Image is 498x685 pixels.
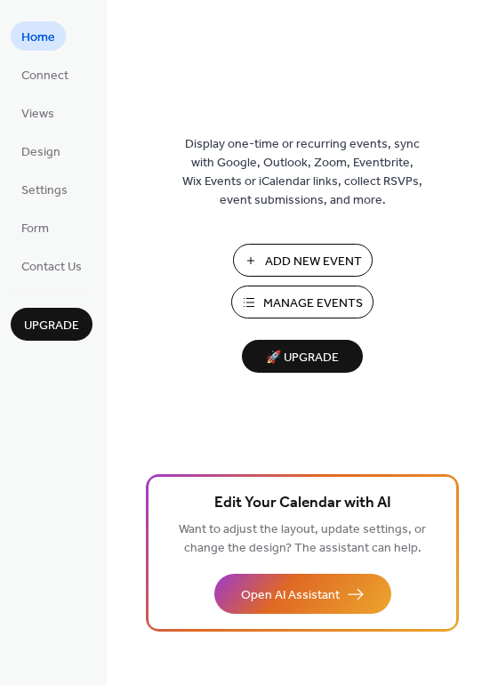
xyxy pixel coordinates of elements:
[11,60,79,89] a: Connect
[21,105,54,124] span: Views
[263,294,363,313] span: Manage Events
[11,21,66,51] a: Home
[11,251,92,280] a: Contact Us
[21,181,68,200] span: Settings
[11,98,65,127] a: Views
[21,67,68,85] span: Connect
[253,346,352,370] span: 🚀 Upgrade
[11,174,78,204] a: Settings
[11,213,60,242] a: Form
[231,286,373,318] button: Manage Events
[21,220,49,238] span: Form
[11,308,92,341] button: Upgrade
[214,491,391,516] span: Edit Your Calendar with AI
[21,28,55,47] span: Home
[182,135,422,210] span: Display one-time or recurring events, sync with Google, Outlook, Zoom, Eventbrite, Wix Events or ...
[242,340,363,373] button: 🚀 Upgrade
[24,317,79,335] span: Upgrade
[21,258,82,277] span: Contact Us
[214,574,391,614] button: Open AI Assistant
[11,136,71,165] a: Design
[21,143,60,162] span: Design
[265,253,362,271] span: Add New Event
[241,586,340,605] span: Open AI Assistant
[233,244,373,277] button: Add New Event
[179,518,426,560] span: Want to adjust the layout, update settings, or change the design? The assistant can help.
